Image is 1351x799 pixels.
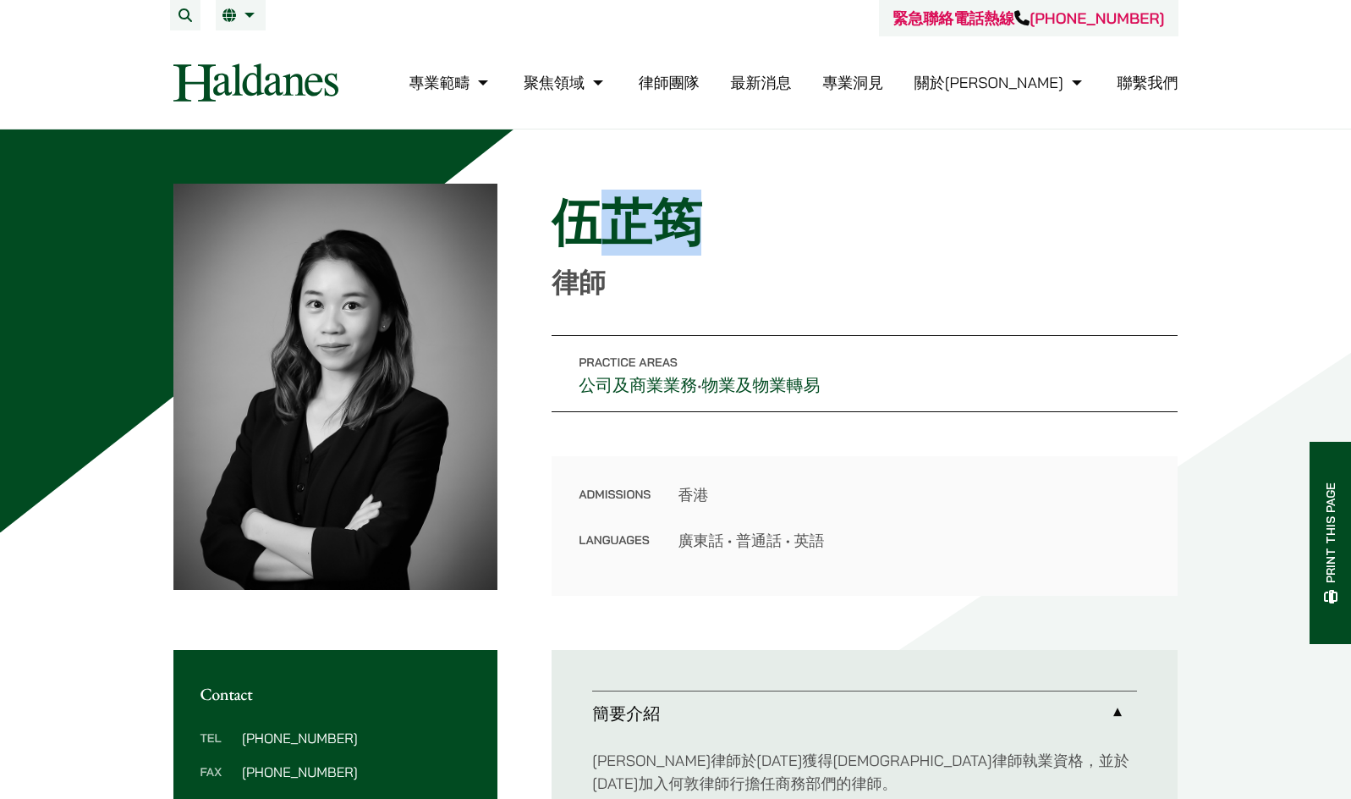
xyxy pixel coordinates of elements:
a: 聚焦領域 [524,73,607,92]
a: 緊急聯絡電話熱線[PHONE_NUMBER] [892,8,1164,28]
dd: [PHONE_NUMBER] [242,765,470,779]
a: 繁 [222,8,259,22]
p: 律師 [552,267,1178,299]
dt: Tel [200,731,235,765]
a: 關於何敦 [914,73,1086,92]
dt: Languages [579,529,651,552]
a: 物業及物業轉易 [702,374,821,396]
a: 律師團隊 [639,73,700,92]
dd: [PHONE_NUMBER] [242,731,470,745]
img: Logo of Haldanes [173,63,338,102]
dt: Fax [200,765,235,799]
span: Practice Areas [579,355,678,370]
dd: 廣東話 • 普通話 • 英語 [678,529,1151,552]
dt: Admissions [579,483,651,529]
a: 最新消息 [730,73,791,92]
h2: Contact [200,684,471,704]
a: 簡要介紹 [592,692,1137,736]
a: 專業範疇 [409,73,492,92]
h1: 伍芷筠 [552,192,1178,253]
p: [PERSON_NAME]律師於[DATE]獲得[DEMOGRAPHIC_DATA]律師執業資格，並於[DATE]加入何敦律師行擔任商務部們的律師。 [592,749,1137,795]
a: 公司及商業業務 [579,374,697,396]
p: • [552,335,1178,412]
dd: 香港 [678,483,1151,506]
a: 專業洞見 [822,73,883,92]
a: 聯繫我們 [1118,73,1178,92]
